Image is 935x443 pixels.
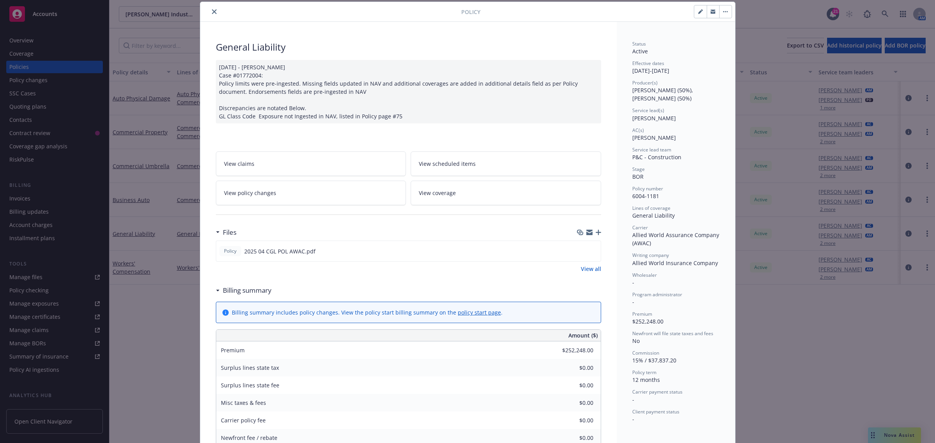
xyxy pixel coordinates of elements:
[224,160,254,168] span: View claims
[632,259,718,267] span: Allied World Insurance Company
[216,60,601,123] div: [DATE] - [PERSON_NAME] Case #01772004: Policy limits were pre-ingested. Missing fields updated in...
[216,285,272,295] div: Billing summary
[632,337,640,345] span: No
[244,247,316,255] span: 2025 04 CGL POL AWAC.pdf
[222,248,238,255] span: Policy
[632,252,669,258] span: Writing company
[547,397,598,409] input: 0.00
[632,60,664,67] span: Effective dates
[632,146,671,153] span: Service lead team
[216,227,236,237] div: Files
[632,396,634,403] span: -
[591,247,598,255] button: preview file
[411,151,601,176] a: View scheduled items
[632,127,644,134] span: AC(s)
[632,291,682,298] span: Program administrator
[223,285,272,295] h3: Billing summary
[221,417,266,424] span: Carrier policy fee
[221,381,279,389] span: Surplus lines state fee
[632,376,660,383] span: 12 months
[221,346,245,354] span: Premium
[632,185,663,192] span: Policy number
[632,40,646,47] span: Status
[632,114,676,122] span: [PERSON_NAME]
[216,151,406,176] a: View claims
[419,160,476,168] span: View scheduled items
[632,173,644,180] span: BOR
[632,107,664,114] span: Service lead(s)
[547,362,598,374] input: 0.00
[547,345,598,356] input: 0.00
[458,309,501,316] a: policy start page
[632,224,648,231] span: Carrier
[632,369,656,376] span: Policy term
[632,350,659,356] span: Commission
[632,311,652,317] span: Premium
[547,415,598,426] input: 0.00
[632,279,634,286] span: -
[232,308,503,316] div: Billing summary includes policy changes. View the policy start billing summary on the .
[632,415,634,423] span: -
[221,364,279,371] span: Surplus lines state tax
[632,211,720,220] div: General Liability
[224,189,276,197] span: View policy changes
[632,192,659,200] span: 6004-1181
[632,357,676,364] span: 15% / $37,837.20
[632,231,721,247] span: Allied World Assurance Company (AWAC)
[419,189,456,197] span: View coverage
[216,40,601,54] div: General Liability
[632,408,679,415] span: Client payment status
[632,205,670,211] span: Lines of coverage
[632,389,683,395] span: Carrier payment status
[632,134,676,141] span: [PERSON_NAME]
[632,79,658,86] span: Producer(s)
[210,7,219,16] button: close
[221,434,277,441] span: Newfront fee / rebate
[568,331,598,339] span: Amount ($)
[547,380,598,391] input: 0.00
[632,47,648,55] span: Active
[632,166,645,172] span: Stage
[632,318,663,325] span: $252,248.00
[461,8,480,16] span: Policy
[216,181,406,205] a: View policy changes
[581,265,601,273] a: View all
[632,272,657,278] span: Wholesaler
[411,181,601,205] a: View coverage
[223,227,236,237] h3: Files
[221,399,266,406] span: Misc taxes & fees
[632,153,681,161] span: P&C - Construction
[632,330,713,337] span: Newfront will file state taxes and fees
[632,298,634,306] span: -
[632,86,695,102] span: [PERSON_NAME] (50%), [PERSON_NAME] (50%)
[632,60,720,75] div: [DATE] - [DATE]
[578,247,584,255] button: download file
